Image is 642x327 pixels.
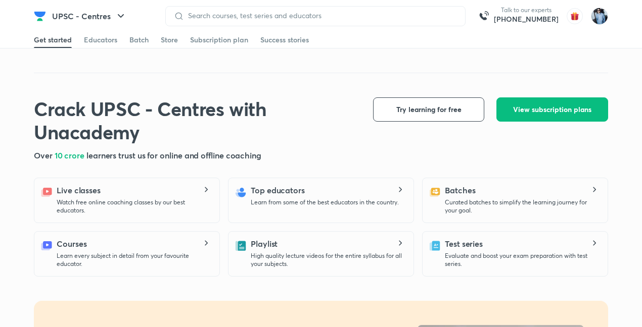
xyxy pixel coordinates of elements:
[84,35,117,45] div: Educators
[567,8,583,24] img: avatar
[591,8,608,25] img: Shipu
[251,238,278,250] h5: Playlist
[55,150,86,160] span: 10 crore
[513,104,591,115] span: View subscription plans
[34,97,357,143] h1: Crack UPSC - Centres with Unacademy
[57,238,86,250] h5: Courses
[57,184,101,196] h5: Live classes
[445,252,600,268] p: Evaluate and boost your exam preparation with test series.
[445,198,600,214] p: Curated batches to simplify the learning journey for your goal.
[260,35,309,45] div: Success stories
[161,32,178,48] a: Store
[251,184,305,196] h5: Top educators
[46,6,133,26] button: UPSC - Centres
[251,252,405,268] p: High quality lecture videos for the entire syllabus for all your subjects.
[373,97,484,122] button: Try learning for free
[86,150,261,160] span: learners trust us for online and offline coaching
[57,252,211,268] p: Learn every subject in detail from your favourite educator.
[190,35,248,45] div: Subscription plan
[190,32,248,48] a: Subscription plan
[445,238,483,250] h5: Test series
[445,184,475,196] h5: Batches
[496,97,608,122] button: View subscription plans
[494,14,559,24] a: [PHONE_NUMBER]
[251,198,399,206] p: Learn from some of the best educators in the country.
[396,104,462,115] span: Try learning for free
[34,35,72,45] div: Get started
[260,32,309,48] a: Success stories
[494,6,559,14] p: Talk to our experts
[34,10,46,22] img: Company Logo
[184,12,457,20] input: Search courses, test series and educators
[34,32,72,48] a: Get started
[161,35,178,45] div: Store
[57,198,211,214] p: Watch free online coaching classes by our best educators.
[474,6,494,26] img: call-us
[129,32,149,48] a: Batch
[34,150,55,160] span: Over
[84,32,117,48] a: Educators
[129,35,149,45] div: Batch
